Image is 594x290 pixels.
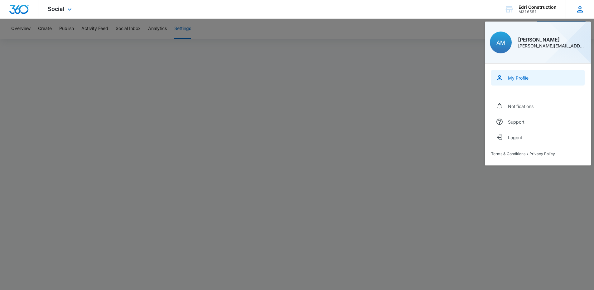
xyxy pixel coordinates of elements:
button: Logout [491,130,585,145]
div: account name [519,5,557,10]
div: [PERSON_NAME][EMAIL_ADDRESS][DOMAIN_NAME] [518,44,586,48]
div: My Profile [508,75,529,81]
a: My Profile [491,70,585,86]
span: AM [496,39,505,46]
a: Support [491,114,585,130]
a: Notifications [491,98,585,114]
a: Terms & Conditions [491,151,525,156]
div: [PERSON_NAME] [518,37,586,42]
div: account id [519,10,557,14]
div: Notifications [508,104,534,109]
a: Privacy Policy [529,151,555,156]
div: Logout [508,135,522,140]
div: • [491,151,585,156]
div: Support [508,119,524,125]
span: Social [48,6,64,12]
